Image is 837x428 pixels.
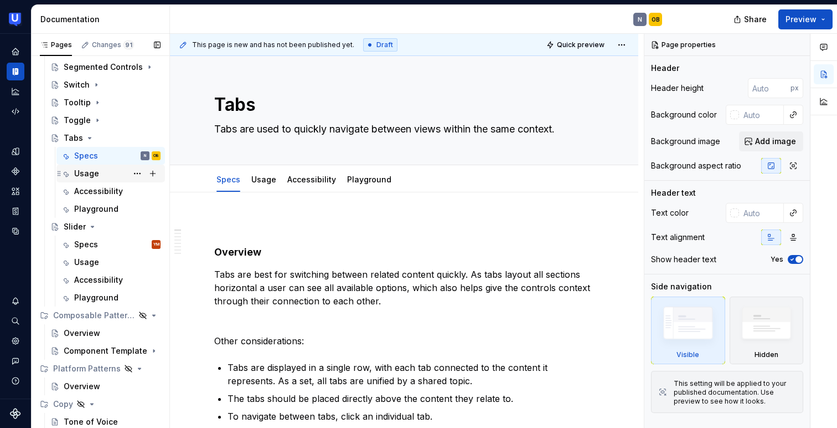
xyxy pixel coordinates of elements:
[748,78,790,98] input: Auto
[153,150,159,161] div: OB
[228,410,594,423] p: To navigate between tabs, click an individual tab.
[283,167,340,191] div: Accessibility
[74,168,99,179] div: Usage
[7,312,24,330] button: Search ⌘K
[651,207,689,218] div: Text color
[7,352,24,370] button: Contact support
[9,13,22,26] img: 41adf70f-fc1c-4662-8e2d-d2ab9c673b1b.png
[651,160,741,171] div: Background aspect ratio
[739,105,784,125] input: Auto
[64,97,91,108] div: Tooltip
[7,332,24,350] a: Settings
[651,136,720,147] div: Background image
[64,221,86,232] div: Slider
[74,239,98,250] div: Specs
[651,83,704,94] div: Header height
[46,76,165,94] a: Switch
[651,254,716,265] div: Show header text
[74,292,118,303] div: Playground
[7,103,24,120] a: Code automation
[786,14,817,25] span: Preview
[7,222,24,240] a: Data sources
[7,43,24,60] a: Home
[651,187,696,198] div: Header text
[35,307,165,324] div: Composable Patterns
[56,236,165,253] a: SpecsYM
[74,186,123,197] div: Accessibility
[7,182,24,200] a: Assets
[56,182,165,200] a: Accessibility
[53,310,135,321] div: Composable Patterns
[56,289,165,307] a: Playground
[53,363,121,374] div: Platform Patterns
[251,175,276,184] a: Usage
[543,37,609,53] button: Quick preview
[46,129,165,147] a: Tabs
[212,91,592,118] textarea: Tabs
[652,15,660,24] div: OB
[376,40,393,49] span: Draft
[228,392,594,405] p: The tabs should be placed directly above the content they relate to.
[7,202,24,220] a: Storybook stories
[651,281,712,292] div: Side navigation
[676,350,699,359] div: Visible
[343,167,396,191] div: Playground
[64,416,118,427] div: Tone of Voice
[123,40,134,49] span: 91
[651,297,725,364] div: Visible
[7,292,24,310] button: Notifications
[212,120,592,138] textarea: Tabs are used to quickly navigate between views within the same context.
[53,399,73,410] div: Copy
[56,253,165,271] a: Usage
[56,165,165,182] a: Usage
[214,268,594,308] p: Tabs are best for switching between related content quickly. As tabs layout all sections horizont...
[74,203,118,215] div: Playground
[35,395,165,413] div: Copy
[56,147,165,165] a: SpecsNOB
[192,40,354,49] span: This page is new and has not been published yet.
[7,63,24,80] a: Documentation
[64,62,143,73] div: Segmented Controls
[744,14,767,25] span: Share
[638,15,642,24] div: N
[287,175,336,184] a: Accessibility
[56,200,165,218] a: Playground
[74,274,123,286] div: Accessibility
[10,408,21,419] svg: Supernova Logo
[228,361,594,388] p: Tabs are displayed in a single row, with each tab connected to the content it represents. As a se...
[651,63,679,74] div: Header
[771,255,783,264] label: Yes
[64,115,91,126] div: Toggle
[46,342,165,360] a: Component Template
[214,246,594,259] h4: Overview
[64,328,100,339] div: Overview
[40,40,72,49] div: Pages
[212,167,245,191] div: Specs
[247,167,281,191] div: Usage
[739,203,784,223] input: Auto
[46,94,165,111] a: Tooltip
[92,40,134,49] div: Changes
[56,271,165,289] a: Accessibility
[64,345,147,356] div: Component Template
[144,150,146,161] div: N
[46,111,165,129] a: Toggle
[755,350,778,359] div: Hidden
[64,79,90,90] div: Switch
[557,40,604,49] span: Quick preview
[46,218,165,236] a: Slider
[7,162,24,180] a: Components
[7,83,24,100] a: Analytics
